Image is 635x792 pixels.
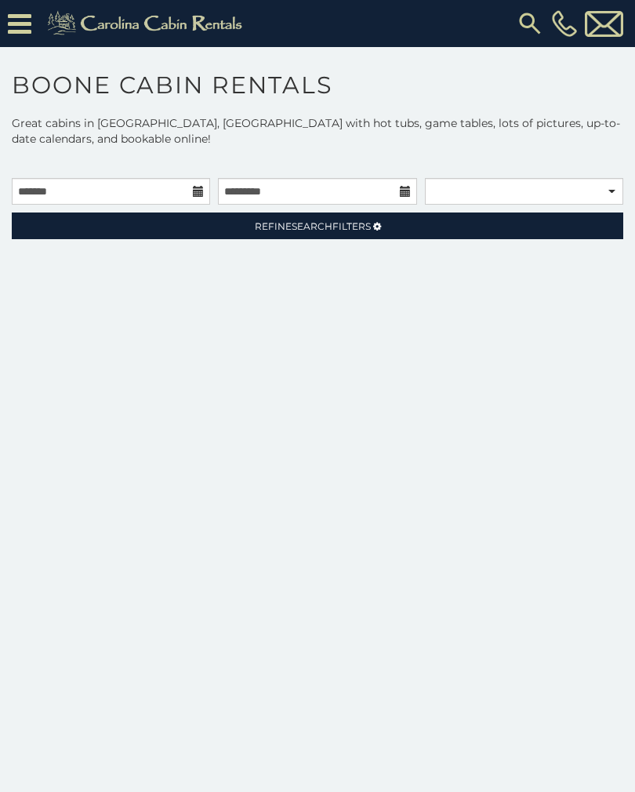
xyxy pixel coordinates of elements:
span: Search [292,220,332,232]
img: search-regular.svg [516,9,544,38]
a: [PHONE_NUMBER] [548,10,581,37]
span: Refine Filters [255,220,371,232]
a: RefineSearchFilters [12,213,623,239]
img: Khaki-logo.png [39,8,256,39]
